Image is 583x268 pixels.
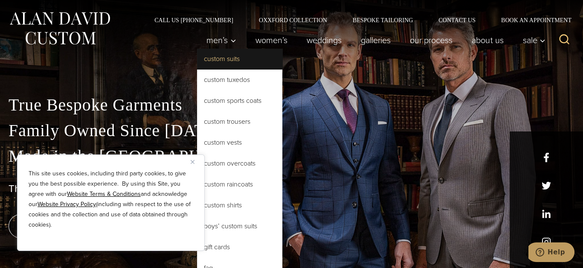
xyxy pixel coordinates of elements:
h1: The Best Custom Suits [GEOGRAPHIC_DATA] Has to Offer [9,183,574,195]
img: Close [191,160,194,164]
img: Alan David Custom [9,9,111,47]
a: Oxxford Collection [246,17,340,23]
nav: Primary Navigation [197,32,550,49]
a: Website Privacy Policy [38,200,96,209]
a: Custom Sports Coats [197,90,282,111]
a: Custom Trousers [197,111,282,132]
a: Website Terms & Conditions [67,189,141,198]
a: weddings [297,32,351,49]
a: Contact Us [426,17,488,23]
a: Gift Cards [197,237,282,257]
a: Our Process [400,32,462,49]
a: Boys’ Custom Suits [197,216,282,236]
a: Women’s [246,32,297,49]
button: View Search Form [554,30,574,50]
a: Galleries [351,32,400,49]
a: Bespoke Tailoring [340,17,426,23]
a: About Us [462,32,513,49]
iframe: Opens a widget where you can chat to one of our agents [528,242,574,264]
a: Book an Appointment [488,17,574,23]
button: Sale sub menu toggle [513,32,550,49]
a: book an appointment [9,214,128,238]
p: This site uses cookies, including third party cookies, to give you the best possible experience. ... [29,169,193,230]
a: Custom Shirts [197,195,282,216]
a: Custom Vests [197,132,282,153]
a: Custom Suits [197,49,282,69]
a: Call Us [PHONE_NUMBER] [142,17,246,23]
button: Close [191,157,201,167]
p: True Bespoke Garments Family Owned Since [DATE] Made in the [GEOGRAPHIC_DATA] [9,92,574,169]
a: Custom Overcoats [197,153,282,174]
a: Custom Tuxedos [197,70,282,90]
button: Men’s sub menu toggle [197,32,246,49]
a: Custom Raincoats [197,174,282,195]
nav: Secondary Navigation [142,17,574,23]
